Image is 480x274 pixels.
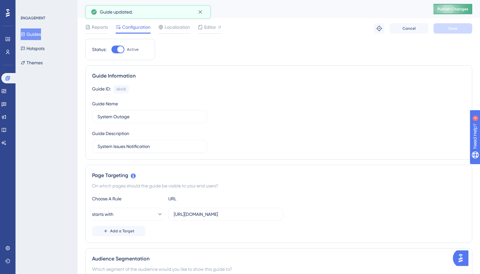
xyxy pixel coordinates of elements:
div: On which pages should the guide be visible to your end users? [92,182,465,190]
div: Status: [92,46,106,53]
button: starts with [92,208,163,221]
div: 68618 [116,87,126,92]
div: 4 [45,3,47,8]
span: Guide updated. [100,8,133,16]
div: Guide Name [92,100,118,108]
div: System Outage [85,5,417,14]
span: Editor [204,23,216,31]
span: Localization [165,23,190,31]
button: Save [433,23,472,34]
iframe: UserGuiding AI Assistant Launcher [453,248,472,268]
span: Publish Changes [437,6,468,12]
input: yourwebsite.com/path [174,211,278,218]
div: Page Targeting [92,172,465,179]
span: Need Help? [15,2,40,9]
span: starts with [92,210,113,218]
input: Type your Guide’s Name here [98,113,202,120]
span: Reports [92,23,108,31]
span: Cancel [402,26,416,31]
button: Guides [21,28,41,40]
div: Which segment of the audience would you like to show this guide to? [92,265,465,273]
span: Save [448,26,457,31]
button: Themes [21,57,43,68]
input: Type your Guide’s Description here [98,143,202,150]
span: Add a Target [110,228,134,234]
button: Cancel [390,23,428,34]
div: ENGAGEMENT [21,16,45,21]
span: Configuration [122,23,151,31]
div: Guide ID: [92,85,111,93]
div: Choose A Rule [92,195,163,203]
div: Guide Description [92,130,129,137]
span: Active [127,47,139,52]
button: Publish Changes [433,4,472,14]
div: Guide Information [92,72,465,80]
button: Add a Target [92,226,145,236]
div: Audience Segmentation [92,255,465,263]
button: Hotspots [21,43,45,54]
div: URL [168,195,239,203]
